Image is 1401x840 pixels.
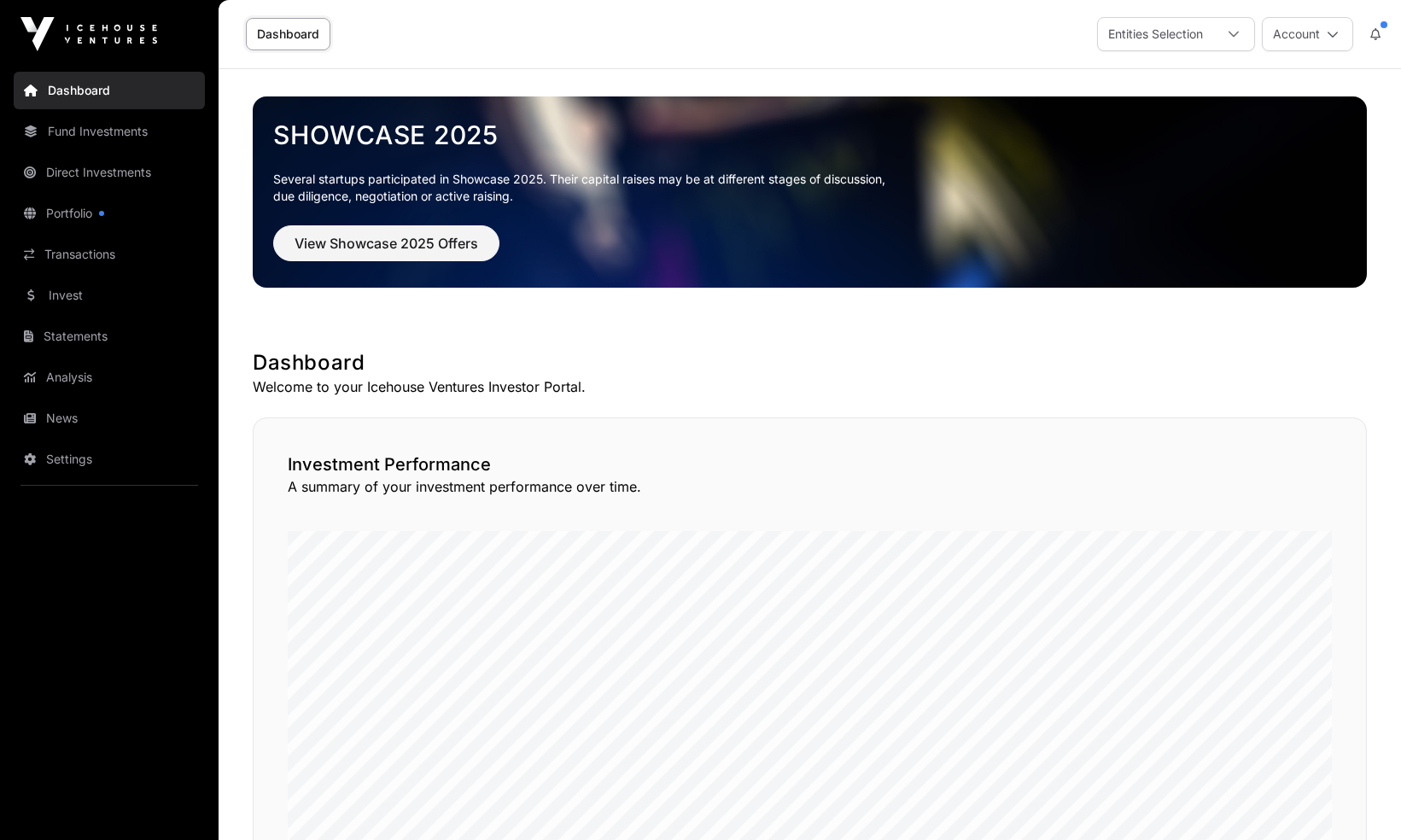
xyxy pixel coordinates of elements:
button: Account [1262,17,1353,51]
a: Fund Investments [14,113,205,150]
a: Invest [14,277,205,314]
a: Dashboard [14,72,205,109]
a: Dashboard [246,18,330,50]
p: Several startups participated in Showcase 2025. Their capital raises may be at different stages o... [273,171,1346,205]
h2: Investment Performance [288,452,1332,476]
a: Portfolio [14,195,205,232]
a: Showcase 2025 [273,120,1346,150]
div: Entities Selection [1098,18,1213,50]
a: Transactions [14,236,205,273]
img: Icehouse Ventures Logo [20,17,157,51]
h1: Dashboard [253,349,1367,376]
span: View Showcase 2025 Offers [295,233,478,254]
a: Analysis [14,359,205,396]
p: A summary of your investment performance over time. [288,476,1332,497]
a: Settings [14,440,205,478]
a: View Showcase 2025 Offers [273,242,499,260]
button: View Showcase 2025 Offers [273,225,499,261]
a: Direct Investments [14,154,205,191]
a: Statements [14,318,205,355]
img: Showcase 2025 [253,96,1367,288]
a: News [14,400,205,437]
p: Welcome to your Icehouse Ventures Investor Portal. [253,376,1367,397]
